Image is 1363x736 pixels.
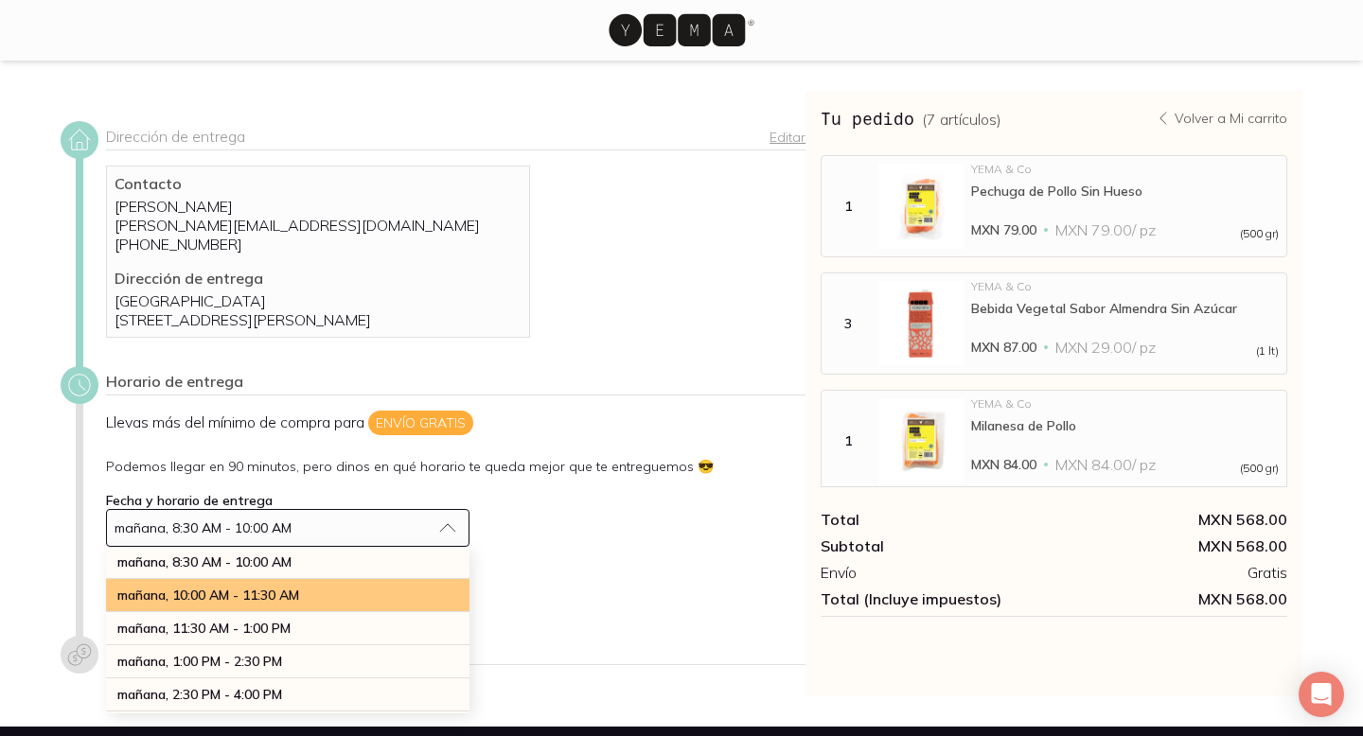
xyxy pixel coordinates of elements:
span: (500 gr) [1240,228,1279,239]
div: 3 [825,315,871,332]
span: mañana, 11:30 AM - 1:00 PM [117,620,291,637]
img: Milanesa de Pollo [878,398,964,483]
span: MXN 84.00 [971,455,1036,474]
div: Subtotal [821,536,1053,555]
span: MXN 79.00 / pz [1055,220,1156,239]
div: MXN 568.00 [1054,510,1287,529]
p: Contacto [115,174,522,193]
span: MXN 29.00 / pz [1055,338,1156,357]
div: YEMA & Co [971,398,1279,410]
span: mañana, 1:00 PM - 2:30 PM [117,653,282,670]
span: Sunglass [698,458,714,475]
span: ( 7 artículos ) [922,110,1001,129]
span: MXN 568.00 [1054,589,1287,608]
div: Horario de entrega [106,372,805,395]
p: [GEOGRAPHIC_DATA] [115,291,522,310]
span: MXN 84.00 / pz [1055,455,1156,474]
div: 1 [825,432,871,449]
span: MXN 87.00 [971,338,1036,357]
img: Bebida Vegetal Sabor Almendra Sin Azúcar [878,281,964,366]
p: Volver a Mi carrito [1175,110,1287,127]
div: Pechuga de Pollo Sin Hueso [971,183,1279,200]
div: Gratis [1054,563,1287,582]
div: Bebida Vegetal Sabor Almendra Sin Azúcar [971,300,1279,317]
div: Open Intercom Messenger [1299,672,1344,717]
div: Dirección de entrega [106,127,805,150]
label: Fecha y horario de entrega [106,492,273,509]
div: YEMA & Co [971,164,1279,175]
div: 1 [825,198,871,215]
img: Pechuga de Pollo Sin Hueso [878,164,964,249]
p: Llevas más del mínimo de compra para [106,411,805,435]
ul: mañana, 8:30 AM - 10:00 AM [106,547,469,713]
p: [STREET_ADDRESS][PERSON_NAME] [115,310,522,329]
div: Envío [821,563,1053,582]
p: [PHONE_NUMBER] [115,235,522,254]
span: (500 gr) [1240,463,1279,474]
button: mañana, 8:30 AM - 10:00 AM [106,509,469,547]
a: Volver a Mi carrito [1156,110,1287,127]
p: Dirección de entrega [115,269,522,288]
p: [PERSON_NAME] [115,197,522,216]
span: (1 lt) [1256,345,1279,357]
h3: Tu pedido [821,106,1001,131]
span: mañana, 8:30 AM - 10:00 AM [117,553,292,570]
div: MXN 568.00 [1054,536,1287,555]
div: Total (Incluye impuestos) [821,589,1053,608]
span: mañana, 10:00 AM - 11:30 AM [117,587,299,604]
span: MXN 79.00 [971,220,1036,239]
div: Milanesa de Pollo [971,417,1279,434]
p: Podemos llegar en 90 minutos, pero dinos en qué horario te queda mejor que te entreguemos [106,458,805,475]
span: mañana, 8:30 AM - 10:00 AM [115,519,292,536]
p: [PERSON_NAME][EMAIL_ADDRESS][DOMAIN_NAME] [115,216,522,235]
span: Envío gratis [368,411,473,435]
span: mañana, 2:30 PM - 4:00 PM [117,686,282,703]
div: YEMA & Co [971,281,1279,292]
a: Editar [770,129,805,146]
div: Total [821,510,1053,529]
